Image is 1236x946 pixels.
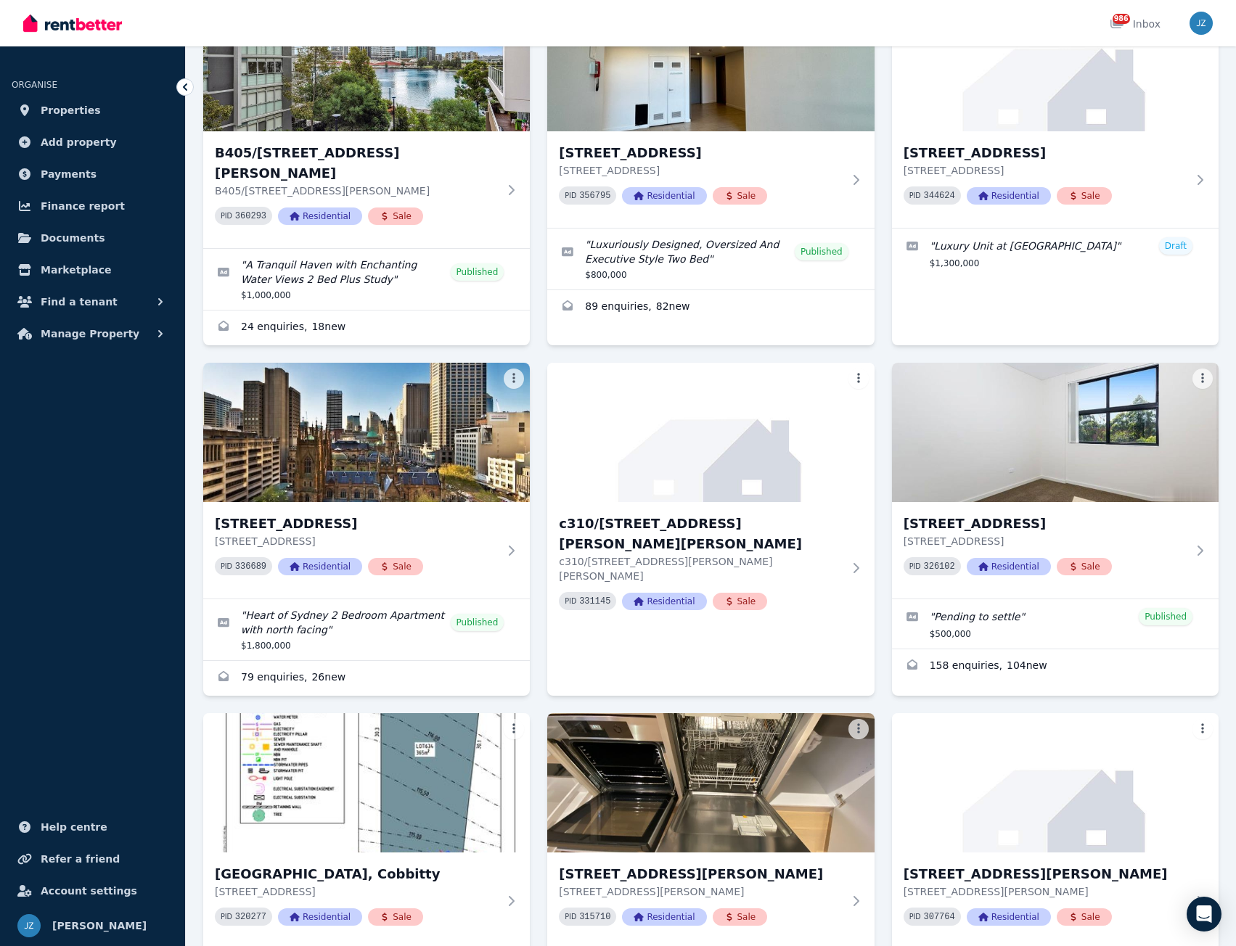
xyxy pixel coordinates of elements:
img: 1504/139 Herring Road, Macquarie Park [547,713,874,852]
a: 1801/101 Bathurst Street, Sydney[STREET_ADDRESS][STREET_ADDRESS]PID 336689ResidentialSale [203,363,530,599]
span: Sale [1057,908,1112,926]
h3: [STREET_ADDRESS] [904,514,1187,534]
a: Enquiries for 1801/101 Bathurst Street, Sydney [203,661,530,696]
p: [STREET_ADDRESS][PERSON_NAME] [904,884,1187,899]
small: PID [909,913,921,921]
code: 320277 [235,912,266,922]
code: 326102 [924,562,955,572]
a: Help centre [12,813,173,842]
a: Marketplace [12,255,173,284]
img: unit 20/22-24 Tennyson Street, Parramatta [892,363,1219,502]
span: Sale [713,593,768,610]
p: [STREET_ADDRESS][PERSON_NAME] [559,884,842,899]
code: 344624 [924,191,955,201]
small: PID [565,192,576,200]
span: [PERSON_NAME] [52,917,147,934]
a: Account settings [12,876,173,905]
a: Add property [12,128,173,157]
img: Jing Zhao [17,914,41,937]
span: 986 [1113,14,1130,24]
code: 356795 [579,191,610,201]
small: PID [221,913,232,921]
a: Edit listing: Luxury Unit at Mortlake [892,229,1219,278]
small: PID [909,192,921,200]
h3: [STREET_ADDRESS][PERSON_NAME] [904,864,1187,884]
img: Jing Zhao [1190,12,1213,35]
button: Find a tenant [12,287,173,316]
a: Enquiries for B405/3 Timbrol Ave, Rhodes [203,310,530,345]
a: Edit listing: Luxuriously Designed, Oversized And Executive Style Two Bed [547,229,874,289]
code: 315710 [579,912,610,922]
span: Sale [368,558,423,575]
a: Properties [12,96,173,125]
span: Residential [967,558,1051,575]
a: c310/1 Demeter Street, Rouse Hillc310/[STREET_ADDRESS][PERSON_NAME][PERSON_NAME]c310/[STREET_ADDR... [547,363,874,633]
a: unit 20/22-24 Tennyson Street, Parramatta[STREET_ADDRESS][STREET_ADDRESS]PID 326102ResidentialSale [892,363,1219,599]
p: [STREET_ADDRESS] [215,534,498,548]
small: PID [565,913,576,921]
button: More options [504,719,524,739]
p: c310/[STREET_ADDRESS][PERSON_NAME][PERSON_NAME] [559,554,842,583]
span: Residential [967,187,1051,205]
h3: B405/[STREET_ADDRESS][PERSON_NAME] [215,143,498,184]
small: PID [221,562,232,570]
span: Sale [368,908,423,926]
a: Documents [12,223,173,252]
h3: [GEOGRAPHIC_DATA], Cobbitty [215,864,498,884]
a: Edit listing: Heart of Sydney 2 Bedroom Apartment with north facing [203,599,530,660]
p: [STREET_ADDRESS] [559,163,842,178]
small: PID [221,212,232,220]
img: 1801/101 Bathurst Street, Sydney [203,363,530,502]
span: Residential [622,908,706,926]
span: ORGANISE [12,80,57,90]
span: Sale [713,908,768,926]
img: c310/1 Demeter Street, Rouse Hill [547,363,874,502]
span: Find a tenant [41,293,118,310]
button: More options [848,719,869,739]
span: Sale [1057,558,1112,575]
button: More options [504,369,524,389]
span: Sale [713,187,768,205]
h3: [STREET_ADDRESS] [904,143,1187,163]
h3: c310/[STREET_ADDRESS][PERSON_NAME][PERSON_NAME] [559,514,842,554]
span: Residential [278,908,362,926]
img: 139 Herring Road, Macquarie Park [892,713,1219,852]
button: Manage Property [12,319,173,348]
button: More options [1192,719,1213,739]
span: Sale [1057,187,1112,205]
span: Finance report [41,197,125,215]
small: PID [565,597,576,605]
a: Edit listing: A Tranquil Haven with Enchanting Water Views 2 Bed Plus Study [203,249,530,310]
a: Refer a friend [12,844,173,873]
a: Edit listing: Pending to settle [892,599,1219,649]
span: Residential [967,908,1051,926]
img: The Northern Road, Cobbitty [203,713,530,852]
a: Finance report [12,192,173,221]
span: Manage Property [41,325,139,342]
p: [STREET_ADDRESS] [904,163,1187,178]
code: 336689 [235,562,266,572]
code: 331145 [579,596,610,606]
h3: [STREET_ADDRESS][PERSON_NAME] [559,864,842,884]
button: More options [848,369,869,389]
button: More options [1192,369,1213,389]
span: Residential [278,558,362,575]
span: Properties [41,102,101,119]
h3: [STREET_ADDRESS] [215,514,498,534]
span: Add property [41,133,117,151]
span: Documents [41,229,105,247]
span: Marketplace [41,261,111,279]
small: PID [909,562,921,570]
h3: [STREET_ADDRESS] [559,143,842,163]
span: Residential [622,593,706,610]
a: Enquiries for unit 20/22-24 Tennyson Street, Parramatta [892,649,1219,684]
span: Account settings [41,882,137,900]
span: Help centre [41,818,107,836]
div: Open Intercom Messenger [1187,897,1221,931]
img: RentBetter [23,12,122,34]
a: Payments [12,160,173,189]
a: Enquiries for 103/8 Hilly St, Mortlake [547,290,874,325]
p: [STREET_ADDRESS] [904,534,1187,548]
span: Residential [622,187,706,205]
span: Residential [278,207,362,225]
